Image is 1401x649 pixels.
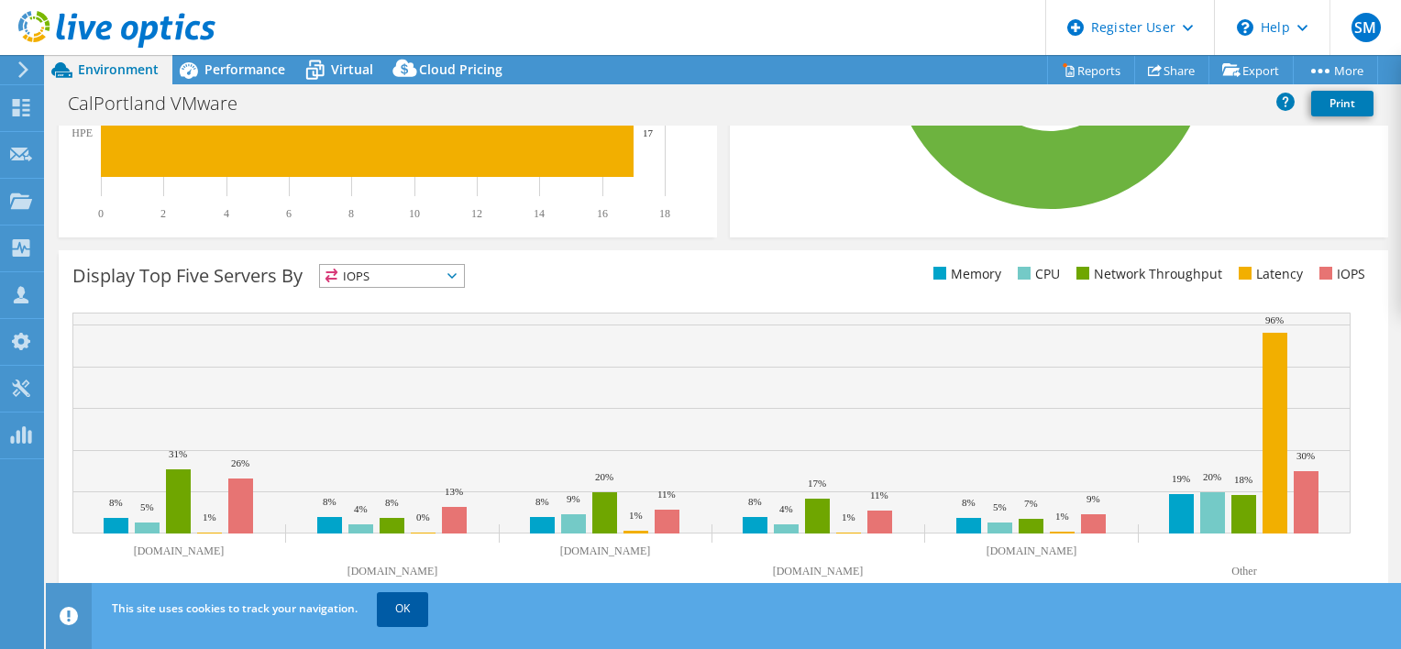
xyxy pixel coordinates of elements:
text: [DOMAIN_NAME] [134,544,225,557]
text: 96% [1265,314,1284,325]
a: OK [377,592,428,625]
a: Share [1134,56,1209,84]
text: [DOMAIN_NAME] [347,565,438,577]
text: 0% [416,511,430,522]
text: 14 [534,207,545,220]
text: 20% [595,471,613,482]
text: [DOMAIN_NAME] [773,565,864,577]
text: [DOMAIN_NAME] [987,544,1077,557]
span: IOPS [320,265,464,287]
text: 18 [659,207,670,220]
li: CPU [1013,264,1060,284]
span: Environment [78,60,159,78]
text: 4 [224,207,229,220]
text: 10 [409,207,420,220]
text: 6 [286,207,292,220]
text: Other [1231,565,1256,577]
text: 9% [567,493,580,504]
text: HPE [72,126,93,139]
li: Network Throughput [1072,264,1222,284]
span: SM [1351,13,1381,42]
text: 8% [323,496,336,507]
text: 17% [808,478,826,489]
text: 0 [98,207,104,220]
a: More [1293,56,1378,84]
text: [DOMAIN_NAME] [560,544,651,557]
text: 1% [629,510,643,521]
text: 31% [169,448,187,459]
text: 11% [870,489,888,500]
text: 8% [535,496,549,507]
li: Latency [1234,264,1303,284]
text: 12 [471,207,482,220]
text: 8% [109,497,123,508]
svg: \n [1237,19,1253,36]
text: 11% [657,489,676,500]
span: Cloud Pricing [419,60,502,78]
h1: CalPortland VMware [60,93,266,114]
text: 17 [643,127,654,138]
span: This site uses cookies to track your navigation. [112,600,358,616]
text: 19% [1172,473,1190,484]
text: 9% [1087,493,1100,504]
text: 16 [597,207,608,220]
a: Print [1311,91,1373,116]
text: 30% [1296,450,1315,461]
text: 7% [1024,498,1038,509]
text: 18% [1234,474,1252,485]
text: 13% [445,486,463,497]
text: 26% [231,457,249,468]
text: 20% [1203,471,1221,482]
text: 4% [779,503,793,514]
a: Export [1208,56,1294,84]
text: 8% [962,497,976,508]
a: Reports [1047,56,1135,84]
text: 5% [993,501,1007,512]
text: 1% [1055,511,1069,522]
li: Memory [929,264,1001,284]
text: 8 [348,207,354,220]
span: Performance [204,60,285,78]
text: 2 [160,207,166,220]
span: Virtual [331,60,373,78]
text: 5% [140,501,154,512]
text: 8% [385,497,399,508]
text: 4% [354,503,368,514]
text: 8% [748,496,762,507]
li: IOPS [1315,264,1365,284]
text: 1% [203,511,216,522]
text: 1% [842,511,855,522]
